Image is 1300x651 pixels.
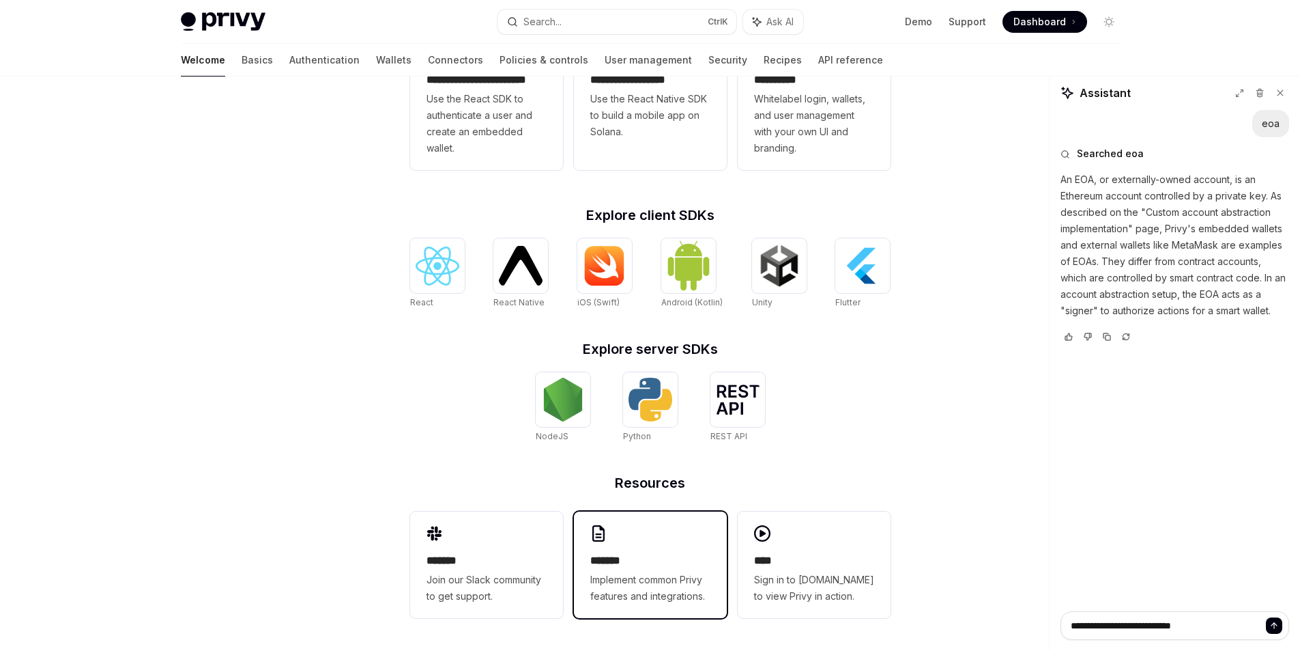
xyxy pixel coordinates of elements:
[738,512,891,618] a: ****Sign in to [DOMAIN_NAME] to view Privy in action.
[410,297,433,307] span: React
[590,91,710,140] span: Use the React Native SDK to build a mobile app on Solana.
[710,372,765,443] a: REST APIREST API
[708,44,747,77] a: Security
[289,44,360,77] a: Authentication
[181,44,225,77] a: Welcome
[661,238,723,309] a: Android (Kotlin)Android (Kotlin)
[949,15,986,29] a: Support
[754,572,874,605] span: Sign in to [DOMAIN_NAME] to view Privy in action.
[1266,618,1282,634] button: Send message
[536,372,590,443] a: NodeJSNodeJS
[427,572,547,605] span: Join our Slack community to get support.
[835,297,861,307] span: Flutter
[500,44,588,77] a: Policies & controls
[590,572,710,605] span: Implement common Privy features and integrations.
[428,44,483,77] a: Connectors
[710,431,747,441] span: REST API
[242,44,273,77] a: Basics
[577,297,620,307] span: iOS (Swift)
[410,512,563,618] a: **** **Join our Slack community to get support.
[536,431,568,441] span: NodeJS
[743,10,803,34] button: Ask AI
[764,44,802,77] a: Recipes
[376,44,411,77] a: Wallets
[541,378,585,421] img: NodeJS
[716,385,760,415] img: REST API
[410,476,891,490] h2: Resources
[752,297,772,307] span: Unity
[623,372,678,443] a: PythonPython
[766,15,794,29] span: Ask AI
[583,245,626,286] img: iOS (Swift)
[416,247,459,286] img: React
[818,44,883,77] a: API reference
[574,512,727,618] a: **** **Implement common Privy features and integrations.
[181,12,265,31] img: light logo
[752,238,807,309] a: UnityUnity
[835,238,890,309] a: FlutterFlutter
[738,31,891,170] a: **** *****Whitelabel login, wallets, and user management with your own UI and branding.
[577,238,632,309] a: iOS (Swift)iOS (Swift)
[1060,147,1289,161] button: Searched eoa
[757,244,801,288] img: Unity
[493,238,548,309] a: React NativeReact Native
[1080,85,1131,101] span: Assistant
[1077,147,1144,161] span: Searched eoa
[605,44,692,77] a: User management
[905,15,932,29] a: Demo
[708,16,728,27] span: Ctrl K
[841,244,884,288] img: Flutter
[499,246,543,285] img: React Native
[629,378,672,421] img: Python
[410,208,891,222] h2: Explore client SDKs
[661,297,723,307] span: Android (Kotlin)
[410,238,465,309] a: ReactReact
[1098,11,1120,33] button: Toggle dark mode
[1060,171,1289,319] p: An EOA, or externally-owned account, is an Ethereum account controlled by a private key. As descr...
[497,10,736,34] button: Search...CtrlK
[1013,15,1066,29] span: Dashboard
[754,91,874,156] span: Whitelabel login, wallets, and user management with your own UI and branding.
[574,31,727,170] a: **** **** **** ***Use the React Native SDK to build a mobile app on Solana.
[493,297,545,307] span: React Native
[410,342,891,356] h2: Explore server SDKs
[1262,117,1280,130] div: eoa
[427,91,547,156] span: Use the React SDK to authenticate a user and create an embedded wallet.
[667,240,710,291] img: Android (Kotlin)
[523,14,562,30] div: Search...
[1002,11,1087,33] a: Dashboard
[623,431,651,441] span: Python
